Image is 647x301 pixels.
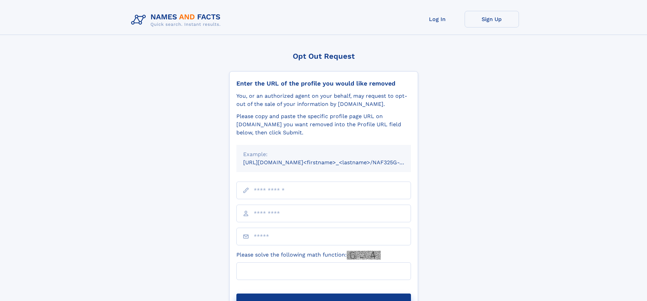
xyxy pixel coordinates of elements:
[229,52,418,60] div: Opt Out Request
[465,11,519,27] a: Sign Up
[243,159,424,166] small: [URL][DOMAIN_NAME]<firstname>_<lastname>/NAF325G-xxxxxxxx
[410,11,465,27] a: Log In
[236,112,411,137] div: Please copy and paste the specific profile page URL on [DOMAIN_NAME] you want removed into the Pr...
[236,251,381,260] label: Please solve the following math function:
[243,150,404,158] div: Example:
[236,80,411,87] div: Enter the URL of the profile you would like removed
[128,11,226,29] img: Logo Names and Facts
[236,92,411,108] div: You, or an authorized agent on your behalf, may request to opt-out of the sale of your informatio...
